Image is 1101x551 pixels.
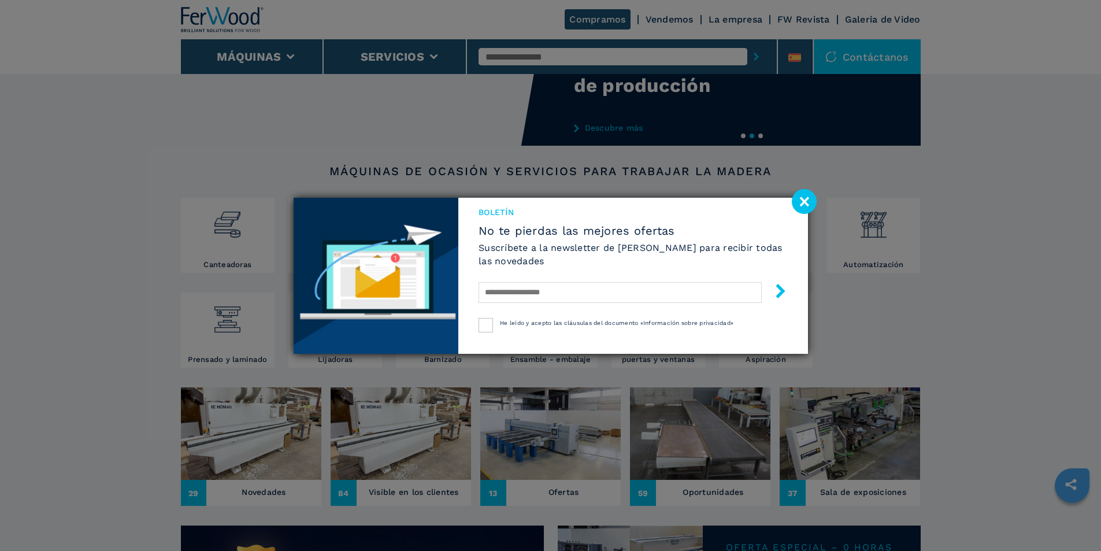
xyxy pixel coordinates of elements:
[294,198,459,354] img: Newsletter image
[762,279,788,306] button: submit-button
[479,241,787,268] h6: Suscríbete a la newsletter de [PERSON_NAME] para recibir todas las novedades
[479,224,787,238] span: No te pierdas las mejores ofertas
[500,320,733,326] span: He leído y acepto las cláusulas del documento «Información sobre privacidad»
[479,206,787,218] span: Boletín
